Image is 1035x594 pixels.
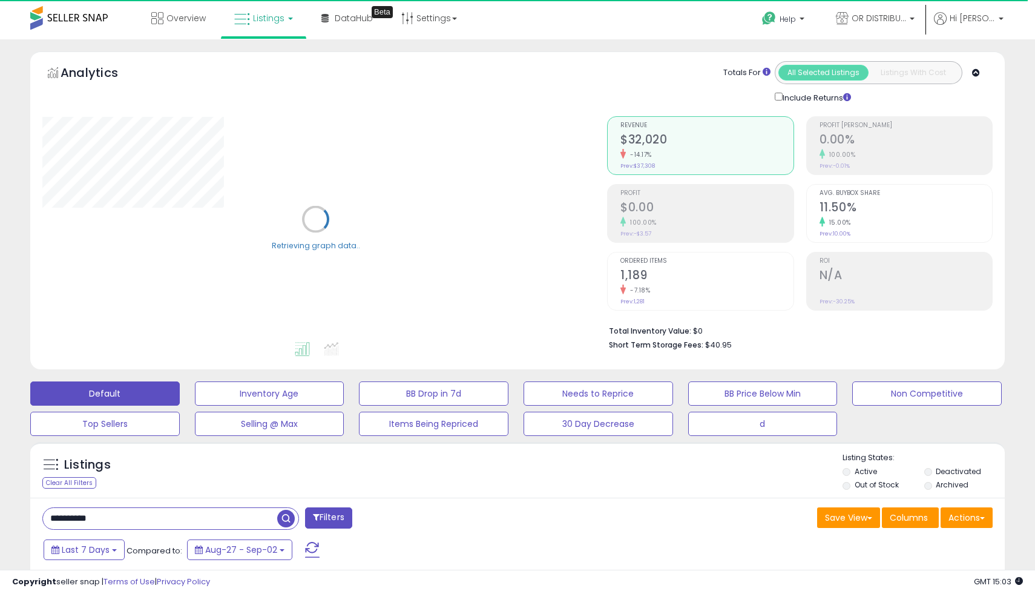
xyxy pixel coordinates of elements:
[524,381,673,406] button: Needs to Reprice
[825,150,856,159] small: 100.00%
[705,339,732,351] span: $40.95
[936,480,968,490] label: Archived
[305,507,352,529] button: Filters
[723,67,770,79] div: Totals For
[42,477,96,489] div: Clear All Filters
[359,412,508,436] button: Items Being Repriced
[620,122,793,129] span: Revenue
[620,162,655,170] small: Prev: $37,308
[609,326,691,336] b: Total Inventory Value:
[780,14,796,24] span: Help
[950,12,995,24] span: Hi [PERSON_NAME]
[820,122,992,129] span: Profit [PERSON_NAME]
[253,12,284,24] span: Listings
[157,576,210,587] a: Privacy Policy
[187,540,292,560] button: Aug-27 - Sep-02
[936,466,981,477] label: Deactivated
[817,507,880,528] button: Save View
[620,268,793,285] h2: 1,189
[272,240,360,251] div: Retrieving graph data..
[688,381,838,406] button: BB Price Below Min
[882,507,939,528] button: Columns
[934,12,1004,39] a: Hi [PERSON_NAME]
[195,412,344,436] button: Selling @ Max
[820,133,992,149] h2: 0.00%
[620,133,793,149] h2: $32,020
[609,340,703,350] b: Short Term Storage Fees:
[609,323,984,337] li: $0
[64,457,111,474] h5: Listings
[335,12,373,24] span: DataHub
[761,11,777,26] i: Get Help
[820,162,850,170] small: Prev: -0.01%
[62,544,110,556] span: Last 7 Days
[620,190,793,197] span: Profit
[44,540,125,560] button: Last 7 Days
[359,381,508,406] button: BB Drop in 7d
[205,544,277,556] span: Aug-27 - Sep-02
[620,298,645,305] small: Prev: 1,281
[620,230,651,237] small: Prev: -$3.57
[941,507,993,528] button: Actions
[688,412,838,436] button: d
[166,12,206,24] span: Overview
[626,150,652,159] small: -14.17%
[195,381,344,406] button: Inventory Age
[843,452,1004,464] p: Listing States:
[12,576,56,587] strong: Copyright
[778,65,869,81] button: All Selected Listings
[820,258,992,265] span: ROI
[626,286,650,295] small: -7.18%
[820,268,992,285] h2: N/A
[820,190,992,197] span: Avg. Buybox Share
[825,218,851,227] small: 15.00%
[103,576,155,587] a: Terms of Use
[30,381,180,406] button: Default
[890,512,928,524] span: Columns
[12,576,210,588] div: seller snap | |
[852,12,906,24] span: OR DISTRIBUTION
[752,2,816,39] a: Help
[626,218,657,227] small: 100.00%
[620,200,793,217] h2: $0.00
[524,412,673,436] button: 30 Day Decrease
[820,230,850,237] small: Prev: 10.00%
[855,480,899,490] label: Out of Stock
[766,90,866,104] div: Include Returns
[126,545,182,556] span: Compared to:
[30,412,180,436] button: Top Sellers
[868,65,958,81] button: Listings With Cost
[820,298,855,305] small: Prev: -30.25%
[61,64,142,84] h5: Analytics
[820,200,992,217] h2: 11.50%
[852,381,1002,406] button: Non Competitive
[855,466,877,477] label: Active
[620,258,793,265] span: Ordered Items
[372,6,393,18] div: Tooltip anchor
[974,576,1023,587] span: 2025-09-10 15:03 GMT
